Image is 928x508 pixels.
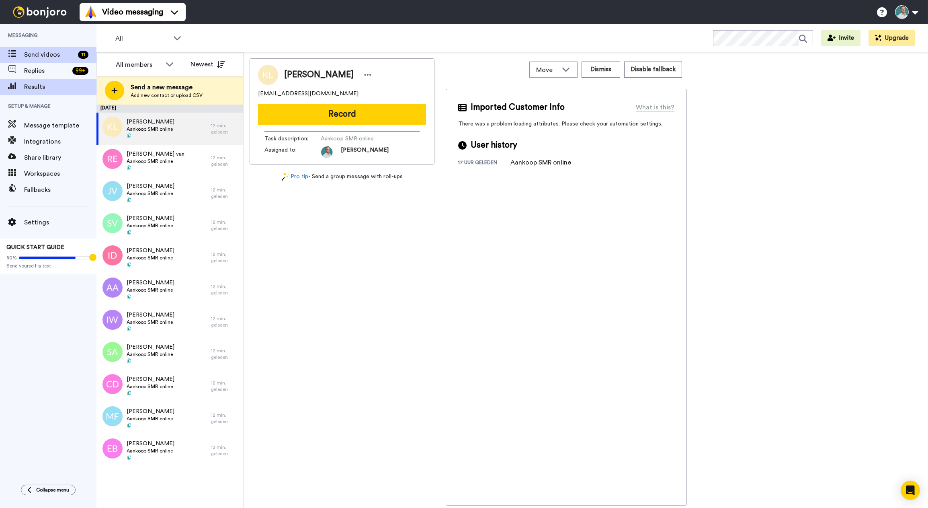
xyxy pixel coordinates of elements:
button: Collapse menu [21,485,76,495]
button: Disable fallback [624,62,682,78]
span: Imported Customer Info [471,101,565,113]
div: 12 min. geleden [211,380,239,393]
div: There was a problem loading attributes. Please check your automation settings. [446,89,687,506]
span: Aankoop SMR online [127,158,184,165]
button: Upgrade [869,30,915,46]
span: Fallbacks [24,185,96,195]
span: All [115,34,169,43]
div: What is this? [636,103,674,112]
img: re.png [102,149,123,169]
img: kl.png [102,117,123,137]
span: Send yourself a test [6,263,90,269]
span: [PERSON_NAME] [127,214,174,222]
span: Assigned to: [264,146,321,158]
img: id.png [102,245,123,265]
img: sa.png [102,342,123,362]
span: [PERSON_NAME] [127,182,174,190]
span: Share library [24,153,96,162]
div: 12 min. geleden [211,444,239,457]
span: Aankoop SMR online [321,135,397,143]
div: [DATE] [96,105,243,113]
span: Aankoop SMR online [127,222,174,229]
img: mf.png [102,406,123,426]
span: Send videos [24,50,75,60]
div: 12 min. geleden [211,154,239,167]
span: [PERSON_NAME] [127,247,174,255]
img: iw.png [102,310,123,330]
button: Record [258,104,426,125]
img: eb.png [102,438,123,459]
span: [PERSON_NAME] [127,343,174,351]
span: [EMAIL_ADDRESS][DOMAIN_NAME] [258,90,358,98]
span: User history [471,139,517,151]
div: 12 min. geleden [211,283,239,296]
span: [PERSON_NAME] [341,146,389,158]
img: sv.png [102,213,123,233]
img: aa.png [102,278,123,298]
div: 17 uur geleden [458,159,510,167]
span: [PERSON_NAME] van [127,150,184,158]
img: bj-logo-header-white.svg [10,6,70,18]
span: Integrations [24,137,96,146]
img: Image of Karlijn Ligtenberg [258,65,278,85]
span: [PERSON_NAME] [127,279,174,287]
div: 12 min. geleden [211,251,239,264]
span: Aankoop SMR online [127,351,174,358]
div: 12 min. geleden [211,348,239,360]
span: Aankoop SMR online [127,190,174,197]
div: 12 min. geleden [211,122,239,135]
button: Invite [821,30,860,46]
div: 12 min. geleden [211,412,239,425]
span: Video messaging [102,6,163,18]
span: [PERSON_NAME] [127,311,174,319]
span: Aankoop SMR online [127,255,174,261]
div: 11 [78,51,88,59]
span: [PERSON_NAME] [127,440,174,448]
button: Newest [184,56,231,72]
div: 12 min. geleden [211,219,239,232]
div: Tooltip anchor [89,254,96,261]
span: Aankoop SMR online [127,415,174,422]
span: Aankoop SMR online [127,319,174,325]
span: Task description : [264,135,321,143]
div: Aankoop SMR online [510,158,571,167]
div: Open Intercom Messenger [901,481,920,500]
span: 80% [6,255,17,261]
span: Send a new message [131,82,203,92]
span: Replies [24,66,69,76]
span: Aankoop SMR online [127,287,174,293]
div: 12 min. geleden [211,315,239,328]
img: vm-color.svg [84,6,97,19]
div: - Send a group message with roll-ups [250,173,434,181]
span: Settings [24,218,96,227]
span: Workspaces [24,169,96,179]
span: [PERSON_NAME] [127,118,174,126]
span: Results [24,82,96,92]
span: Message template [24,121,96,130]
span: Aankoop SMR online [127,448,174,454]
div: 12 min. geleden [211,187,239,199]
img: fe43a3f7-8d61-42cf-bcde-e2ec0b10c85f-1703249215.jpg [321,146,333,158]
span: Add new contact or upload CSV [131,92,203,99]
span: [PERSON_NAME] [127,407,174,415]
div: All members [116,60,162,70]
img: magic-wand.svg [282,173,289,181]
div: 99 + [72,67,88,75]
span: Aankoop SMR online [127,126,174,132]
span: QUICK START GUIDE [6,245,64,250]
img: jv.png [102,181,123,201]
img: cd.png [102,374,123,394]
span: [PERSON_NAME] [127,375,174,383]
span: Collapse menu [36,487,69,493]
a: Pro tip [282,173,308,181]
span: Aankoop SMR online [127,383,174,390]
span: [PERSON_NAME] [284,69,354,81]
span: Move [536,65,558,75]
button: Dismiss [582,62,620,78]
